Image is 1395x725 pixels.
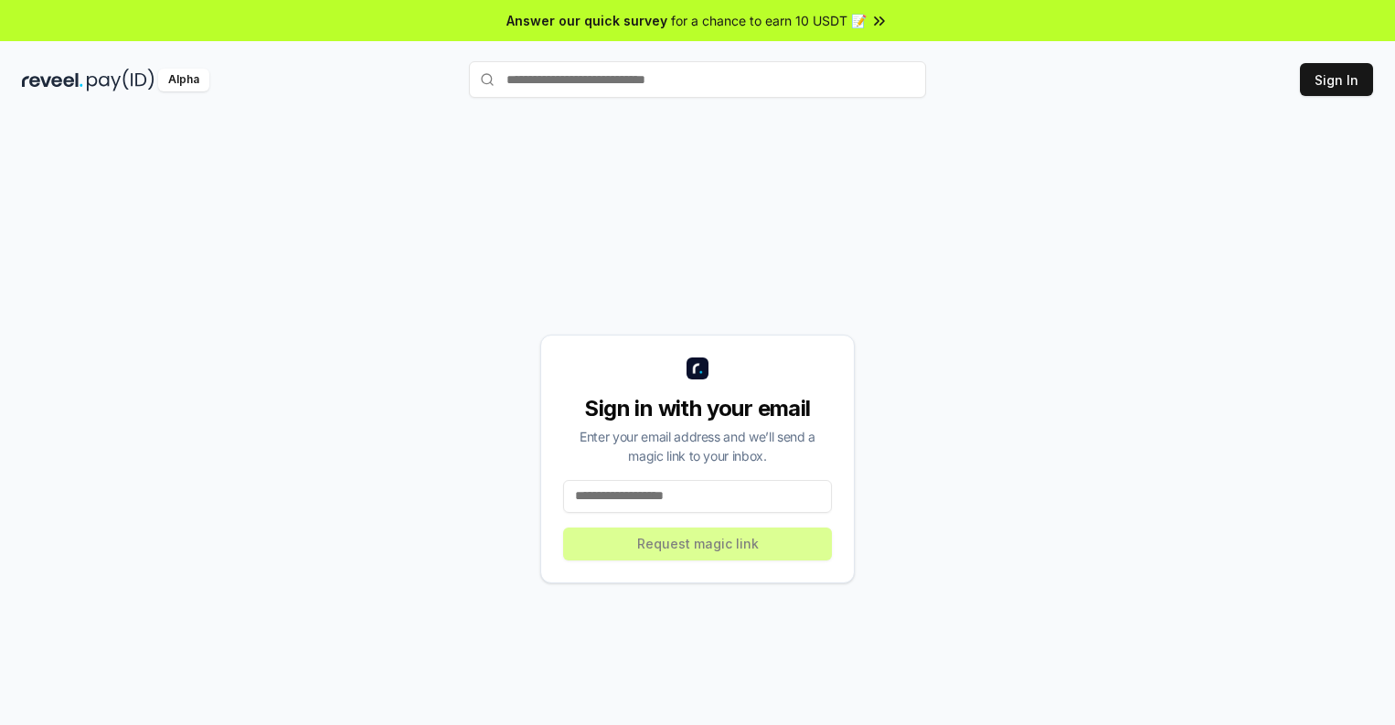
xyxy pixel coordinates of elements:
[22,69,83,91] img: reveel_dark
[687,357,708,379] img: logo_small
[563,427,832,465] div: Enter your email address and we’ll send a magic link to your inbox.
[158,69,209,91] div: Alpha
[87,69,154,91] img: pay_id
[506,11,667,30] span: Answer our quick survey
[563,394,832,423] div: Sign in with your email
[1300,63,1373,96] button: Sign In
[671,11,867,30] span: for a chance to earn 10 USDT 📝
